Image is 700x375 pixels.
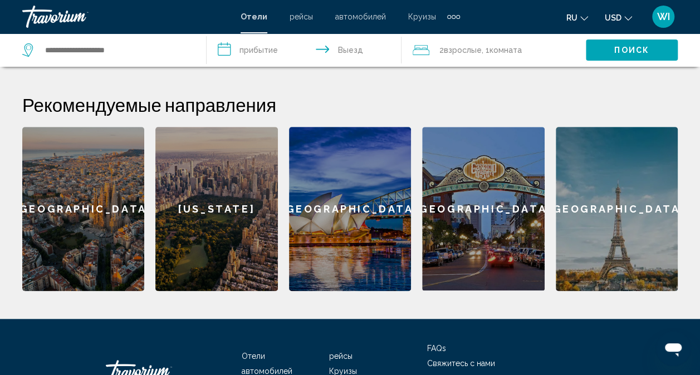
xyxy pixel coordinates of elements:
[566,9,588,26] button: Change language
[649,5,678,28] button: User Menu
[207,33,402,67] button: Check in and out dates
[605,9,632,26] button: Change currency
[329,352,353,361] a: рейсы
[335,12,386,21] a: автомобилей
[22,6,229,28] a: Travorium
[586,40,678,60] button: Поиск
[22,93,678,116] h2: Рекомендуемые направления
[289,127,411,291] a: [GEOGRAPHIC_DATA]
[605,13,621,22] span: USD
[439,42,482,58] span: 2
[655,330,691,366] iframe: Schaltfläche zum Öffnen des Messaging-Fensters
[566,13,577,22] span: ru
[427,344,446,353] a: FAQs
[408,12,436,21] a: Круизы
[241,12,267,21] a: Отели
[242,352,265,361] a: Отели
[489,46,522,55] span: Комната
[556,127,678,291] a: [GEOGRAPHIC_DATA]
[22,127,144,291] a: [GEOGRAPHIC_DATA]
[444,46,482,55] span: Взрослые
[427,359,495,368] a: Свяжитесь с нами
[447,8,460,26] button: Extra navigation items
[482,42,522,58] span: , 1
[422,127,544,291] a: [GEOGRAPHIC_DATA]
[657,11,670,22] span: WI
[402,33,586,67] button: Travelers: 2 adults, 0 children
[155,127,277,291] a: [US_STATE]
[614,46,649,55] span: Поиск
[290,12,313,21] a: рейсы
